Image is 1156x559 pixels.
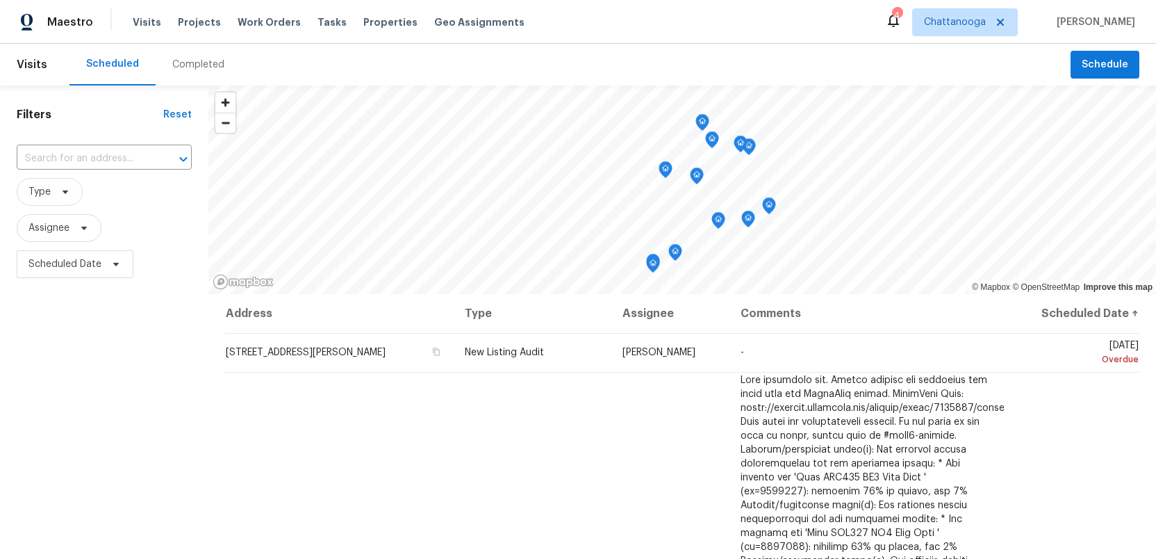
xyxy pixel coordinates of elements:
button: Copy Address [430,346,443,358]
span: Geo Assignments [434,15,525,29]
div: Reset [163,108,192,122]
span: Chattanooga [924,15,986,29]
span: New Listing Audit [465,348,544,357]
div: Map marker [690,168,704,189]
span: Work Orders [238,15,301,29]
span: Scheduled Date [28,257,101,271]
div: Overdue [1015,353,1139,366]
th: Address [225,294,454,333]
button: Open [174,149,193,169]
div: 4 [892,8,902,22]
div: Map marker [742,138,756,160]
th: Assignee [611,294,729,333]
div: Map marker [705,131,719,153]
div: Completed [172,58,224,72]
span: Visits [17,49,47,80]
a: OpenStreetMap [1012,282,1080,292]
div: Map marker [734,136,748,157]
div: Map marker [659,161,672,183]
button: Schedule [1071,51,1139,79]
div: Map marker [668,244,682,266]
div: Map marker [711,212,725,234]
span: [PERSON_NAME] [622,348,695,357]
div: Map marker [646,254,660,275]
span: Properties [363,15,418,29]
h1: Filters [17,108,163,122]
canvas: Map [208,86,1156,294]
span: Tasks [317,17,347,27]
th: Type [454,294,611,333]
span: Maestro [47,15,93,29]
div: Map marker [695,114,709,136]
span: Visits [133,15,161,29]
span: [DATE] [1015,341,1139,366]
div: Map marker [741,211,755,232]
button: Zoom in [215,92,236,113]
span: Assignee [28,221,69,235]
a: Mapbox homepage [213,274,274,290]
span: Type [28,185,51,199]
button: Zoom out [215,113,236,133]
th: Comments [729,294,1004,333]
a: Improve this map [1084,282,1153,292]
div: Map marker [646,256,660,277]
div: Scheduled [86,57,139,71]
span: [STREET_ADDRESS][PERSON_NAME] [226,348,386,357]
div: Map marker [762,197,776,219]
span: [PERSON_NAME] [1051,15,1135,29]
input: Search for an address... [17,148,153,170]
span: - [741,348,744,357]
th: Scheduled Date ↑ [1004,294,1139,333]
a: Mapbox [972,282,1010,292]
span: Projects [178,15,221,29]
span: Schedule [1082,56,1128,74]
